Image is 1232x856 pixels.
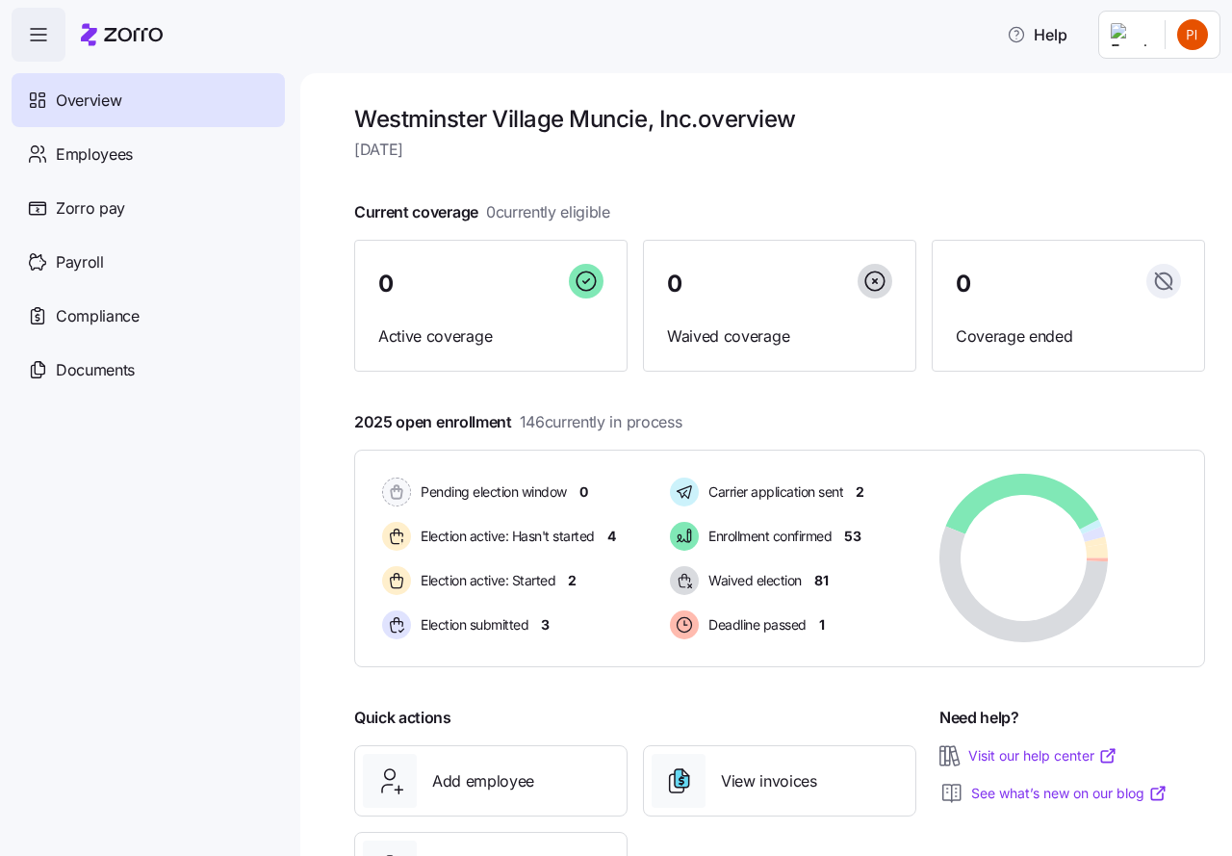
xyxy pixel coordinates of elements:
img: 24d6825ccf4887a4818050cadfd93e6d [1177,19,1208,50]
a: Employees [12,127,285,181]
span: [DATE] [354,138,1205,162]
span: Waived coverage [667,324,892,349]
span: Employees [56,143,133,167]
span: 3 [541,615,550,635]
span: Current coverage [354,200,610,224]
a: Zorro pay [12,181,285,235]
span: 146 currently in process [520,410,682,434]
span: 81 [814,571,828,590]
span: Zorro pay [56,196,125,220]
span: Need help? [939,706,1019,730]
span: 0 [667,272,682,296]
button: Help [991,15,1083,54]
span: Active coverage [378,324,603,349]
span: Enrollment confirmed [703,527,832,546]
span: Add employee [432,769,534,793]
span: Pending election window [415,482,567,502]
span: 0 [579,482,588,502]
a: Payroll [12,235,285,289]
span: View invoices [721,769,817,793]
span: Deadline passed [703,615,807,635]
span: Election submitted [415,615,528,635]
a: See what’s new on our blog [971,784,1168,803]
a: Compliance [12,289,285,343]
span: Election active: Hasn't started [415,527,595,546]
span: 53 [844,527,860,546]
span: 0 [378,272,394,296]
span: 0 currently eligible [486,200,610,224]
span: 2025 open enrollment [354,410,681,434]
img: Employer logo [1111,23,1149,46]
h1: Westminster Village Muncie, Inc. overview [354,104,1205,134]
span: 2 [856,482,864,502]
span: Compliance [56,304,140,328]
span: 1 [819,615,825,635]
a: Overview [12,73,285,127]
span: Election active: Started [415,571,555,590]
span: 4 [607,527,616,546]
span: Documents [56,358,135,382]
span: Waived election [703,571,802,590]
span: Overview [56,89,121,113]
a: Documents [12,343,285,397]
a: Visit our help center [968,746,1117,765]
span: Coverage ended [956,324,1181,349]
span: Quick actions [354,706,451,730]
span: Help [1007,23,1067,46]
span: Carrier application sent [703,482,843,502]
span: Payroll [56,250,104,274]
span: 2 [568,571,577,590]
span: 0 [956,272,971,296]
